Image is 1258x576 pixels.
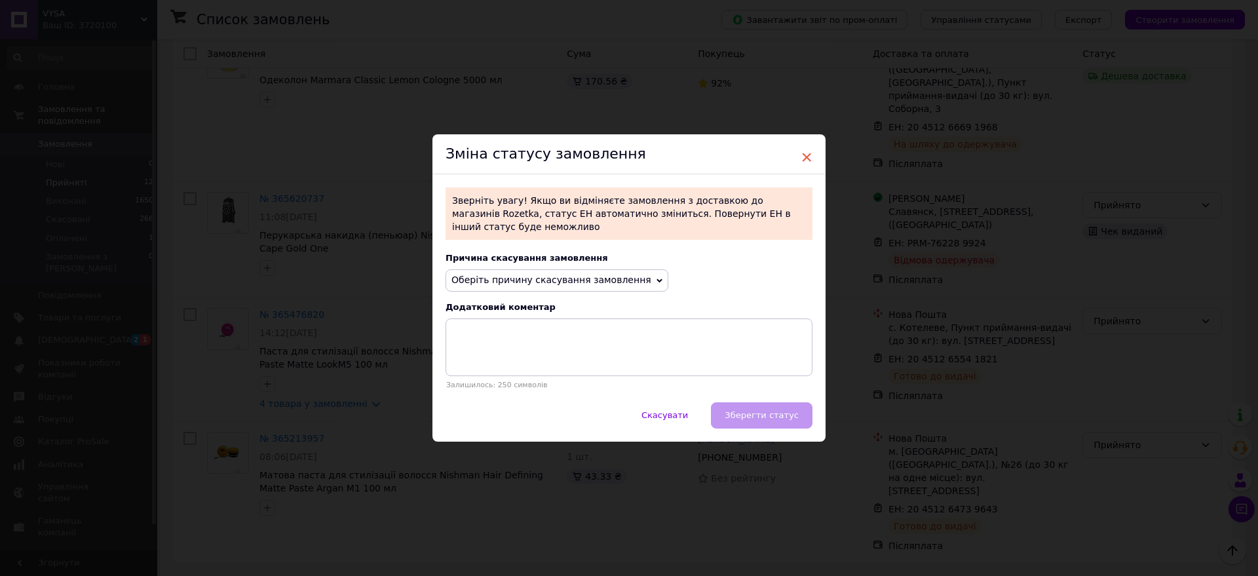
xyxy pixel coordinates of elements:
span: Оберіть причину скасування замовлення [451,275,651,285]
div: Зміна статусу замовлення [432,134,826,174]
div: Додатковий коментар [446,302,812,312]
div: Причина скасування замовлення [446,253,812,263]
p: Залишилось: 250 символів [446,381,812,389]
span: × [801,146,812,168]
span: Скасувати [641,410,688,420]
button: Скасувати [628,402,702,429]
p: Зверніть увагу! Якщо ви відміняєте замовлення з доставкою до магазинів Rozetka, статус ЕН автомат... [446,187,812,240]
